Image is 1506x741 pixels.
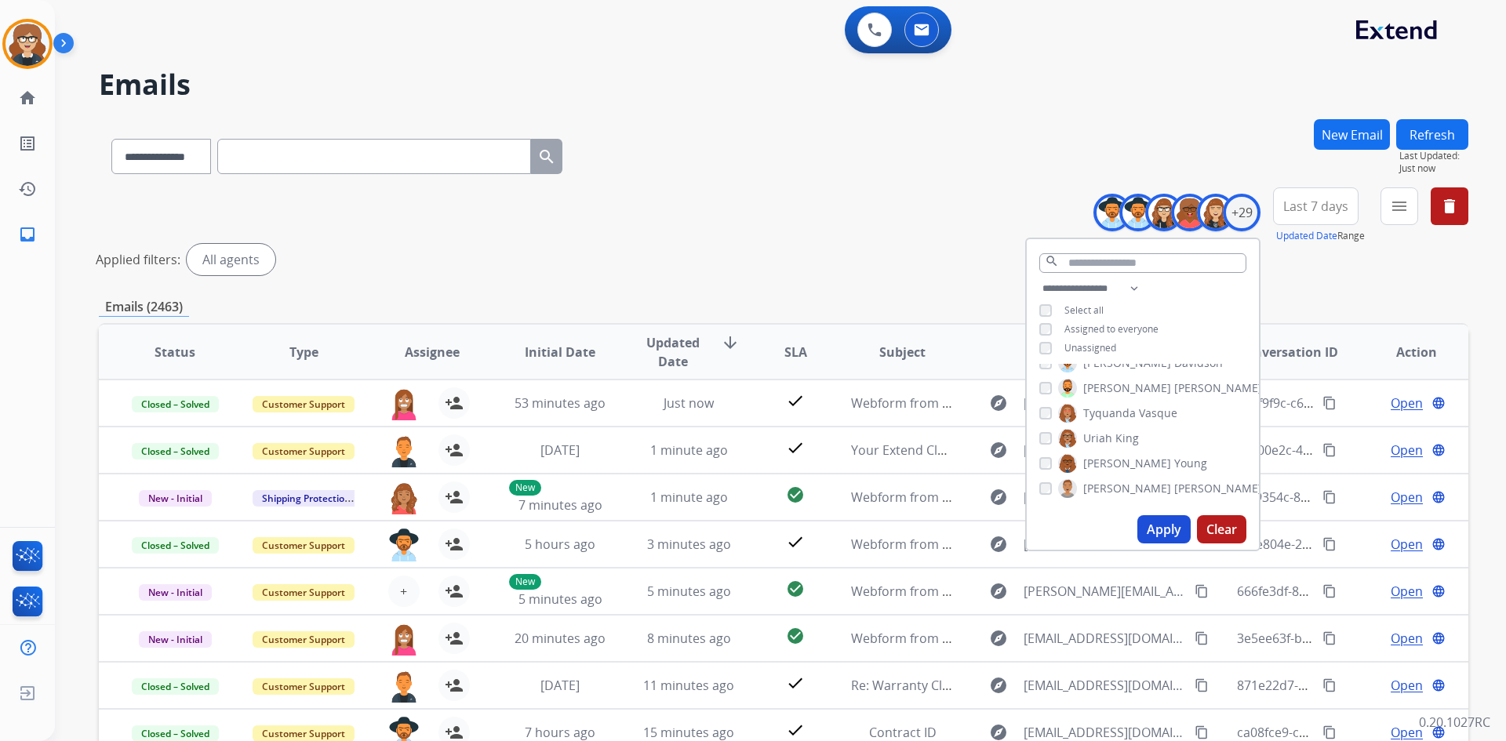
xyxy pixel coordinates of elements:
mat-icon: person_add [445,441,464,459]
mat-icon: content_copy [1322,584,1337,598]
span: 7 hours ago [525,724,595,741]
mat-icon: explore [989,441,1008,459]
span: Open [1391,582,1423,601]
mat-icon: home [18,89,37,107]
mat-icon: language [1431,396,1446,410]
span: 11 minutes ago [643,677,734,694]
span: Webform from [EMAIL_ADDRESS][DOMAIN_NAME] on [DATE] [851,489,1206,506]
span: Tyquanda [1083,405,1136,421]
mat-icon: content_copy [1195,631,1209,645]
span: New - Initial [139,631,212,648]
mat-icon: content_copy [1322,537,1337,551]
span: 5 hours ago [525,536,595,553]
p: New [509,480,541,496]
span: Just now [1399,162,1468,175]
mat-icon: explore [989,535,1008,554]
img: agent-avatar [388,529,420,561]
mat-icon: check [786,391,805,410]
h2: Emails [99,69,1468,100]
mat-icon: explore [989,394,1008,412]
span: Conversation ID [1238,343,1338,361]
span: Customer Support [253,443,355,459]
span: Customer Support [253,537,355,554]
img: agent-avatar [388,670,420,703]
button: New Email [1314,119,1390,150]
mat-icon: language [1431,725,1446,739]
span: [PERSON_NAME] [1083,380,1171,396]
span: Updated Date [638,333,709,371]
span: Status [155,343,195,361]
span: Subject [879,343,926,361]
p: Emails (2463) [99,297,189,317]
th: Action [1340,325,1468,380]
mat-icon: check_circle [786,579,805,598]
span: [EMAIL_ADDRESS][DOMAIN_NAME] [1024,629,1185,648]
span: Closed – Solved [132,537,219,554]
mat-icon: language [1431,678,1446,692]
mat-icon: content_copy [1322,443,1337,457]
img: agent-avatar [388,387,420,420]
span: [EMAIL_ADDRESS][DOMAIN_NAME] [1024,441,1185,459]
span: 15 minutes ago [643,724,734,741]
span: + [400,582,407,601]
mat-icon: explore [989,582,1008,601]
mat-icon: search [1045,254,1059,268]
span: 5 minutes ago [518,590,602,608]
mat-icon: menu [1390,197,1409,216]
span: Initial Date [525,343,595,361]
mat-icon: person_add [445,582,464,601]
span: [PERSON_NAME] [1083,481,1171,496]
span: Webform from [EMAIL_ADDRESS][DOMAIN_NAME] on [DATE] [851,536,1206,553]
span: Customer Support [253,584,355,601]
mat-icon: content_copy [1195,584,1209,598]
span: 7 minutes ago [518,496,602,514]
mat-icon: content_copy [1322,631,1337,645]
mat-icon: explore [989,488,1008,507]
span: Assignee [405,343,460,361]
span: [EMAIL_ADDRESS][DOMAIN_NAME] [1024,535,1185,554]
span: [PERSON_NAME][EMAIL_ADDRESS][PERSON_NAME][DOMAIN_NAME] [1024,582,1185,601]
mat-icon: content_copy [1195,725,1209,739]
mat-icon: list_alt [18,134,37,153]
button: Last 7 days [1273,187,1359,225]
mat-icon: person_add [445,629,464,648]
span: Assigned to everyone [1064,322,1159,336]
mat-icon: check [786,438,805,457]
span: Customer Support [253,678,355,695]
span: Open [1391,441,1423,459]
span: [DATE] [540,677,580,694]
span: 1 minute ago [650,489,728,506]
img: avatar [5,22,49,66]
span: Customer Support [253,396,355,412]
p: New [509,574,541,590]
mat-icon: explore [989,676,1008,695]
mat-icon: language [1431,537,1446,551]
mat-icon: content_copy [1322,725,1337,739]
span: [EMAIL_ADDRESS][DOMAIN_NAME] [1024,676,1185,695]
span: [PERSON_NAME] [1174,481,1262,496]
span: Webform from [EMAIL_ADDRESS][DOMAIN_NAME] on [DATE] [851,394,1206,412]
span: ca08fce9-c584-400b-bccc-d4e8a37b6542 [1237,724,1474,741]
span: New - Initial [139,584,212,601]
button: Updated Date [1276,230,1337,242]
span: Customer Support [253,631,355,648]
mat-icon: person_add [445,535,464,554]
span: 666fe3df-8e35-4778-a5d0-90df84cda640 [1237,583,1471,600]
span: SLA [784,343,807,361]
div: +29 [1223,194,1260,231]
img: agent-avatar [388,481,420,514]
span: Uriah [1083,430,1112,446]
span: Your Extend Claim Update [851,441,1006,459]
mat-icon: language [1431,631,1446,645]
mat-icon: check [786,674,805,692]
span: 3 minutes ago [647,536,731,553]
span: Shipping Protection [253,490,360,507]
mat-icon: content_copy [1195,678,1209,692]
mat-icon: explore [989,629,1008,648]
span: Webform from [EMAIL_ADDRESS][DOMAIN_NAME] on [DATE] [851,630,1206,647]
mat-icon: content_copy [1322,396,1337,410]
span: Type [289,343,318,361]
span: Vasque [1139,405,1177,421]
mat-icon: language [1431,443,1446,457]
span: 8 minutes ago [647,630,731,647]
